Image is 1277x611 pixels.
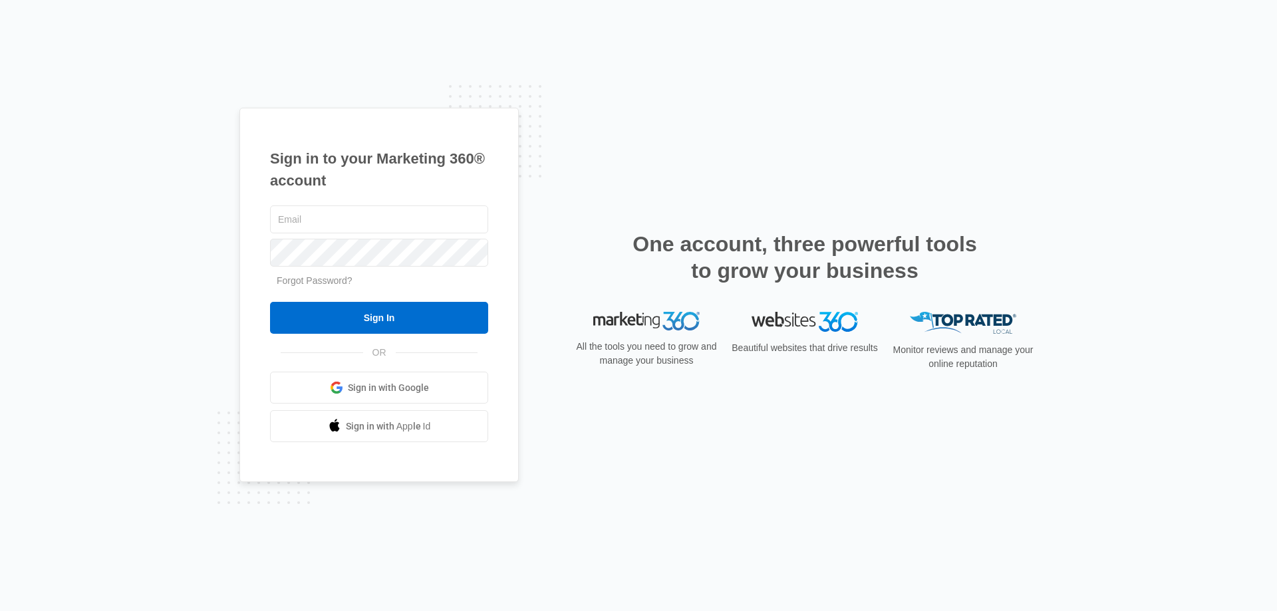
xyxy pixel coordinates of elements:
[629,231,981,284] h2: One account, three powerful tools to grow your business
[752,312,858,331] img: Websites 360
[593,312,700,330] img: Marketing 360
[572,340,721,368] p: All the tools you need to grow and manage your business
[270,372,488,404] a: Sign in with Google
[277,275,353,286] a: Forgot Password?
[363,346,396,360] span: OR
[346,420,431,433] span: Sign in with Apple Id
[270,148,488,191] h1: Sign in to your Marketing 360® account
[730,341,879,355] p: Beautiful websites that drive results
[270,205,488,233] input: Email
[270,302,488,334] input: Sign In
[348,381,429,395] span: Sign in with Google
[889,343,1038,371] p: Monitor reviews and manage your online reputation
[910,312,1016,334] img: Top Rated Local
[270,410,488,442] a: Sign in with Apple Id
